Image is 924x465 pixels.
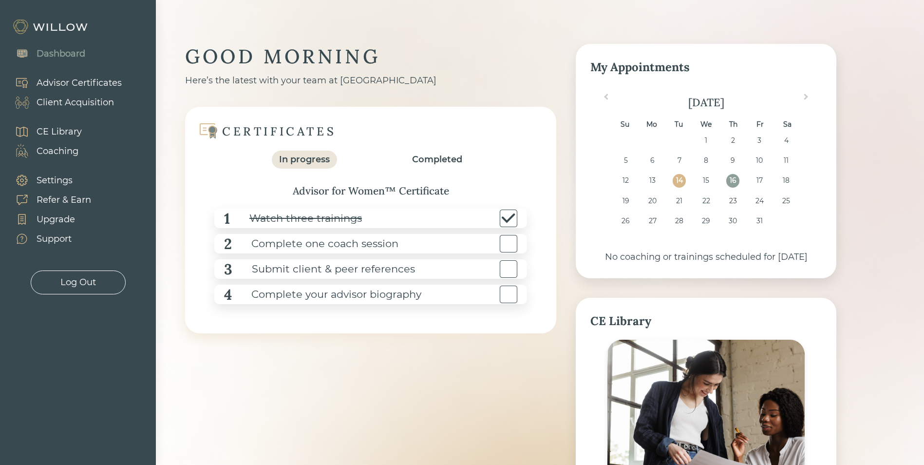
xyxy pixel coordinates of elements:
div: month 2025-10 [594,134,819,234]
div: Choose Friday, October 3rd, 2025 [753,134,766,147]
div: Choose Tuesday, October 7th, 2025 [673,154,686,167]
div: CERTIFICATES [222,124,336,139]
div: Choose Saturday, October 18th, 2025 [780,174,793,187]
div: CE Library [590,312,822,330]
div: Choose Sunday, October 5th, 2025 [619,154,632,167]
div: Log Out [60,276,96,289]
div: 1 [224,208,230,230]
a: Refer & Earn [5,190,91,210]
div: Choose Wednesday, October 15th, 2025 [699,174,713,187]
a: Dashboard [5,44,85,63]
div: Choose Friday, October 10th, 2025 [753,154,766,167]
div: Choose Thursday, October 16th, 2025 [726,174,739,187]
div: GOOD MORNING [185,44,556,69]
div: No coaching or trainings scheduled for [DATE] [590,251,822,264]
div: In progress [279,153,330,166]
div: Choose Saturday, October 4th, 2025 [780,134,793,147]
div: Refer & Earn [37,194,91,207]
div: Submit client & peer references [232,258,415,280]
div: We [699,118,713,131]
div: Choose Thursday, October 30th, 2025 [726,214,739,228]
img: Willow [12,19,90,35]
div: Choose Saturday, October 11th, 2025 [780,154,793,167]
a: Upgrade [5,210,91,229]
div: Choose Friday, October 24th, 2025 [753,194,766,208]
div: Choose Monday, October 13th, 2025 [646,174,659,187]
div: [DATE] [590,95,822,111]
div: Complete your advisor biography [232,284,421,306]
div: Sa [781,118,794,131]
div: Advisor Certificates [37,77,122,90]
div: Client Acquisition [37,96,114,109]
div: Here’s the latest with your team at [GEOGRAPHIC_DATA] [185,74,556,87]
a: Coaching [5,141,82,161]
div: Fr [754,118,767,131]
div: Coaching [37,145,78,158]
div: Dashboard [37,47,85,60]
div: Choose Monday, October 6th, 2025 [646,154,659,167]
a: CE Library [5,122,82,141]
div: Upgrade [37,213,75,226]
div: Mo [645,118,659,131]
div: Th [727,118,740,131]
div: CE Library [37,125,82,138]
div: Choose Thursday, October 9th, 2025 [726,154,739,167]
div: 4 [224,284,232,306]
div: Complete one coach session [232,233,398,255]
div: Support [37,232,72,246]
div: Choose Monday, October 20th, 2025 [646,194,659,208]
div: Choose Wednesday, October 22nd, 2025 [699,194,713,208]
a: Settings [5,171,91,190]
div: Choose Sunday, October 19th, 2025 [619,194,632,208]
div: Watch three trainings [230,208,362,230]
div: 3 [224,258,232,280]
div: Su [618,118,631,131]
div: Choose Friday, October 31st, 2025 [753,214,766,228]
div: Advisor for Women™ Certificate [205,183,537,199]
div: 2 [224,233,232,255]
div: Choose Thursday, October 2nd, 2025 [726,134,739,147]
div: Choose Sunday, October 12th, 2025 [619,174,632,187]
div: Completed [412,153,462,166]
a: Client Acquisition [5,93,122,112]
a: Advisor Certificates [5,73,122,93]
div: Choose Friday, October 17th, 2025 [753,174,766,187]
div: Choose Tuesday, October 14th, 2025 [673,174,686,187]
div: Choose Thursday, October 23rd, 2025 [726,194,739,208]
div: Choose Monday, October 27th, 2025 [646,214,659,228]
div: Choose Sunday, October 26th, 2025 [619,214,632,228]
div: Choose Saturday, October 25th, 2025 [780,194,793,208]
div: Tu [672,118,685,131]
div: Choose Wednesday, October 29th, 2025 [699,214,713,228]
div: Choose Tuesday, October 21st, 2025 [673,194,686,208]
div: Choose Wednesday, October 1st, 2025 [699,134,713,147]
div: Choose Wednesday, October 8th, 2025 [699,154,713,167]
div: My Appointments [590,58,822,76]
div: Settings [37,174,73,187]
div: Choose Tuesday, October 28th, 2025 [673,214,686,228]
button: Next Month [799,92,815,107]
button: Previous Month [597,92,613,107]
